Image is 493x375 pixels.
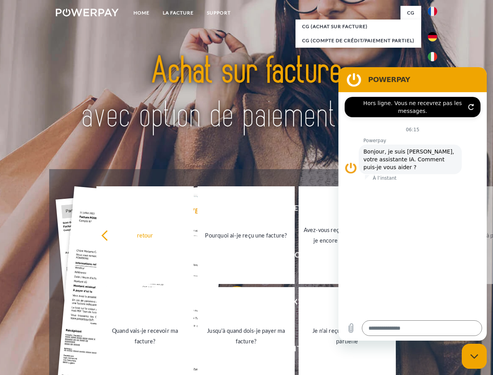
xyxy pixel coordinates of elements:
[202,230,290,240] div: Pourquoi ai-je reçu une facture?
[127,6,156,20] a: Home
[462,344,487,369] iframe: Bouton de lancement de la fenêtre de messagerie, conversation en cours
[295,20,421,34] a: CG (achat sur facture)
[101,325,189,346] div: Quand vais-je recevoir ma facture?
[303,225,391,246] div: Avez-vous reçu mes paiements, ai-je encore un solde ouvert?
[428,52,437,61] img: it
[75,37,418,150] img: title-powerpay_fr.svg
[338,67,487,341] iframe: Fenêtre de messagerie
[156,6,200,20] a: LA FACTURE
[295,34,421,48] a: CG (Compte de crédit/paiement partiel)
[299,186,396,284] a: Avez-vous reçu mes paiements, ai-je encore un solde ouvert?
[101,230,189,240] div: retour
[428,32,437,41] img: de
[56,9,119,16] img: logo-powerpay-white.svg
[200,6,237,20] a: Support
[202,325,290,346] div: Jusqu'à quand dois-je payer ma facture?
[428,7,437,16] img: fr
[303,325,391,346] div: Je n'ai reçu qu'une livraison partielle
[400,6,421,20] a: CG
